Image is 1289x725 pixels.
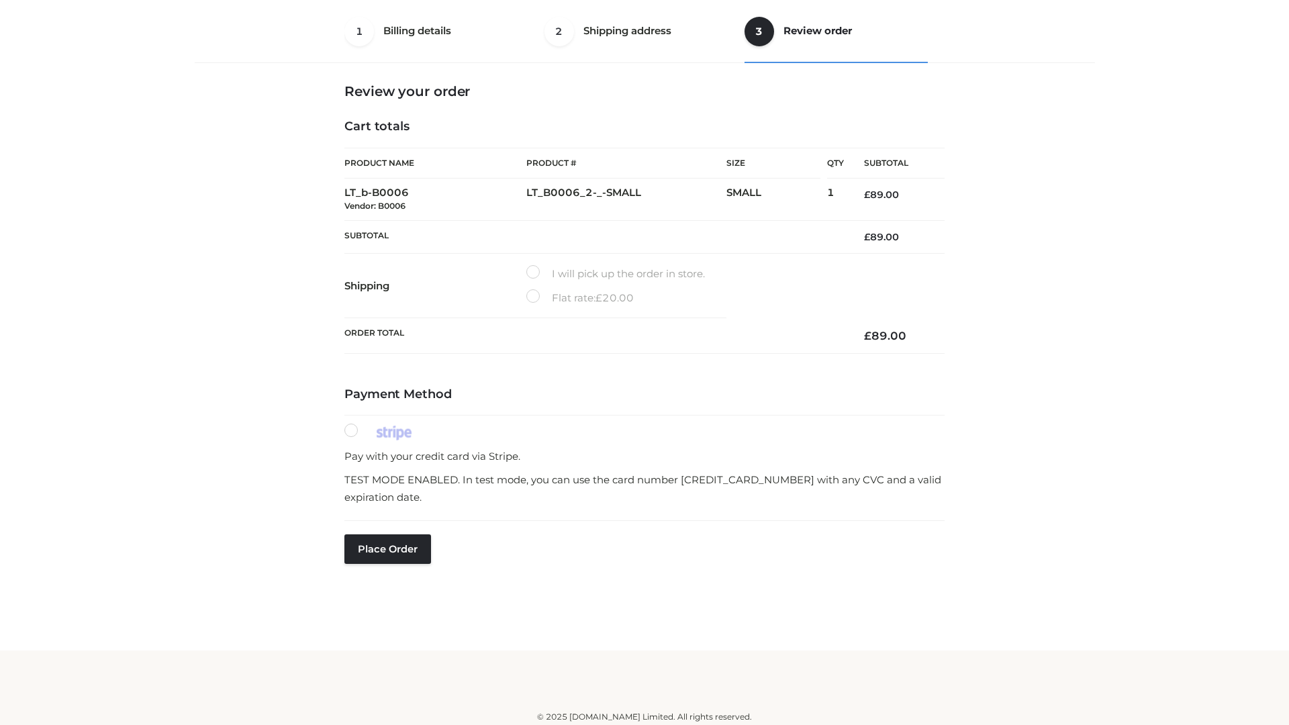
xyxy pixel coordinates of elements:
th: Subtotal [844,148,945,179]
div: © 2025 [DOMAIN_NAME] Limited. All rights reserved. [199,710,1090,724]
label: I will pick up the order in store. [526,265,705,283]
th: Order Total [344,318,844,354]
small: Vendor: B0006 [344,201,405,211]
span: £ [864,189,870,201]
span: £ [595,291,602,304]
th: Shipping [344,254,526,318]
th: Product # [526,148,726,179]
td: LT_b-B0006 [344,179,526,221]
td: SMALL [726,179,827,221]
h4: Payment Method [344,387,945,402]
bdi: 89.00 [864,329,906,342]
td: LT_B0006_2-_-SMALL [526,179,726,221]
th: Product Name [344,148,526,179]
th: Qty [827,148,844,179]
bdi: 89.00 [864,231,899,243]
th: Size [726,148,820,179]
h4: Cart totals [344,119,945,134]
bdi: 89.00 [864,189,899,201]
h3: Review your order [344,83,945,99]
th: Subtotal [344,220,844,253]
p: Pay with your credit card via Stripe. [344,448,945,465]
td: 1 [827,179,844,221]
button: Place order [344,534,431,564]
span: £ [864,329,871,342]
bdi: 20.00 [595,291,634,304]
span: £ [864,231,870,243]
p: TEST MODE ENABLED. In test mode, you can use the card number [CREDIT_CARD_NUMBER] with any CVC an... [344,471,945,505]
label: Flat rate: [526,289,634,307]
